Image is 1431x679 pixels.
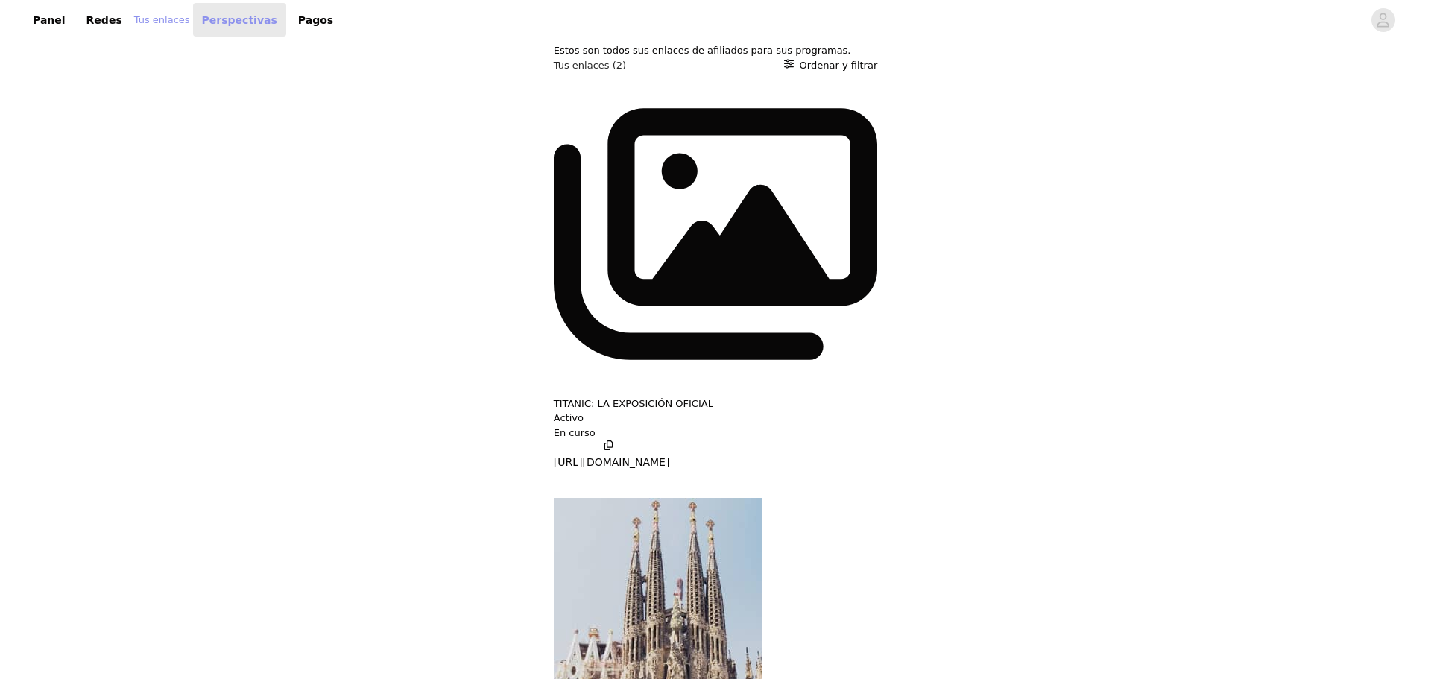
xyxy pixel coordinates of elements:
[554,398,713,409] font: TITANIC: LA EXPOSICIÓN OFICIAL
[554,45,851,56] font: Estos son todos sus enlaces de afiliados para sus programas.
[86,13,122,25] font: Redes
[289,3,342,37] a: Pagos
[134,13,190,28] a: Tus enlaces
[1376,8,1390,32] div: avatar
[134,14,190,25] font: Tus enlaces
[784,58,878,73] button: Ordenar y filtrar
[554,60,626,71] font: Tus enlaces (2)
[298,13,333,25] font: Pagos
[554,412,584,423] font: Activo
[800,60,878,71] font: Ordenar y filtrar
[554,456,670,468] font: [URL][DOMAIN_NAME]
[554,440,670,470] button: [URL][DOMAIN_NAME]
[78,3,131,37] a: Redes
[554,397,713,411] button: TITANIC: LA EXPOSICIÓN OFICIAL
[33,13,66,25] font: Panel
[24,3,75,37] a: Panel
[202,13,277,25] font: Perspectivas
[193,3,286,37] a: Perspectivas
[554,427,596,438] font: En curso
